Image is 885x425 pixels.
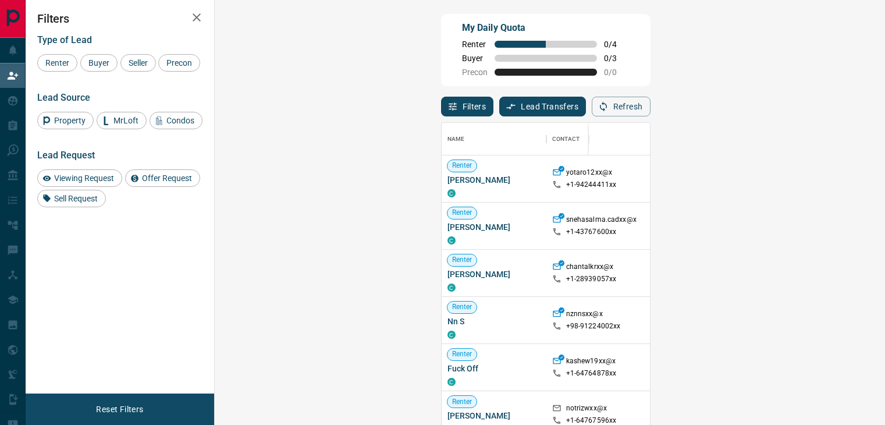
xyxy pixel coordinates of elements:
span: [PERSON_NAME] [447,268,541,280]
span: Lead Request [37,150,95,161]
span: Buyer [84,58,113,68]
span: Renter [447,397,477,407]
div: Offer Request [125,169,200,187]
p: +1- 43767600xx [566,227,617,237]
span: Renter [447,255,477,265]
div: Sell Request [37,190,106,207]
span: Buyer [462,54,488,63]
span: Renter [447,161,477,171]
p: chantalkrxx@x [566,262,614,274]
span: [PERSON_NAME] [447,174,541,186]
button: Reset Filters [88,399,151,419]
div: condos.ca [447,189,456,197]
span: Renter [447,302,477,312]
span: Condos [162,116,198,125]
h2: Filters [37,12,202,26]
p: notrizwxx@x [566,403,607,416]
span: Sell Request [50,194,102,203]
span: 0 / 0 [604,68,630,77]
span: Offer Request [138,173,196,183]
div: Seller [120,54,156,72]
div: Buyer [80,54,118,72]
div: Renter [37,54,77,72]
span: Renter [462,40,488,49]
p: yotaro12xx@x [566,168,613,180]
button: Lead Transfers [499,97,586,116]
div: condos.ca [447,378,456,386]
span: Precon [162,58,196,68]
span: 0 / 3 [604,54,630,63]
button: Refresh [592,97,651,116]
div: MrLoft [97,112,147,129]
span: [PERSON_NAME] [447,221,541,233]
div: Contact [552,123,580,155]
p: +1- 94244411xx [566,180,617,190]
span: Fuck Off [447,363,541,374]
span: Nn S [447,316,541,327]
p: snehasalma.cadxx@x [566,215,637,227]
p: +1- 28939057xx [566,274,617,284]
span: Renter [447,349,477,359]
p: +98- 91224002xx [566,321,621,331]
span: Seller [125,58,152,68]
div: condos.ca [447,236,456,245]
span: Property [50,116,90,125]
span: Renter [447,208,477,218]
p: kashew19xx@x [566,356,616,369]
span: Renter [41,58,73,68]
div: Property [37,112,94,129]
p: My Daily Quota [462,21,630,35]
span: Type of Lead [37,34,92,45]
span: 0 / 4 [604,40,630,49]
div: Name [442,123,546,155]
div: Viewing Request [37,169,122,187]
span: Lead Source [37,92,90,103]
span: MrLoft [109,116,143,125]
div: Condos [150,112,202,129]
p: nznnsxx@x [566,309,603,321]
span: [PERSON_NAME] [447,410,541,422]
div: condos.ca [447,331,456,339]
div: Precon [158,54,200,72]
button: Filters [441,97,494,116]
div: condos.ca [447,284,456,292]
span: Precon [462,68,488,77]
div: Name [447,123,465,155]
span: Viewing Request [50,173,118,183]
p: +1- 64764878xx [566,369,617,378]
